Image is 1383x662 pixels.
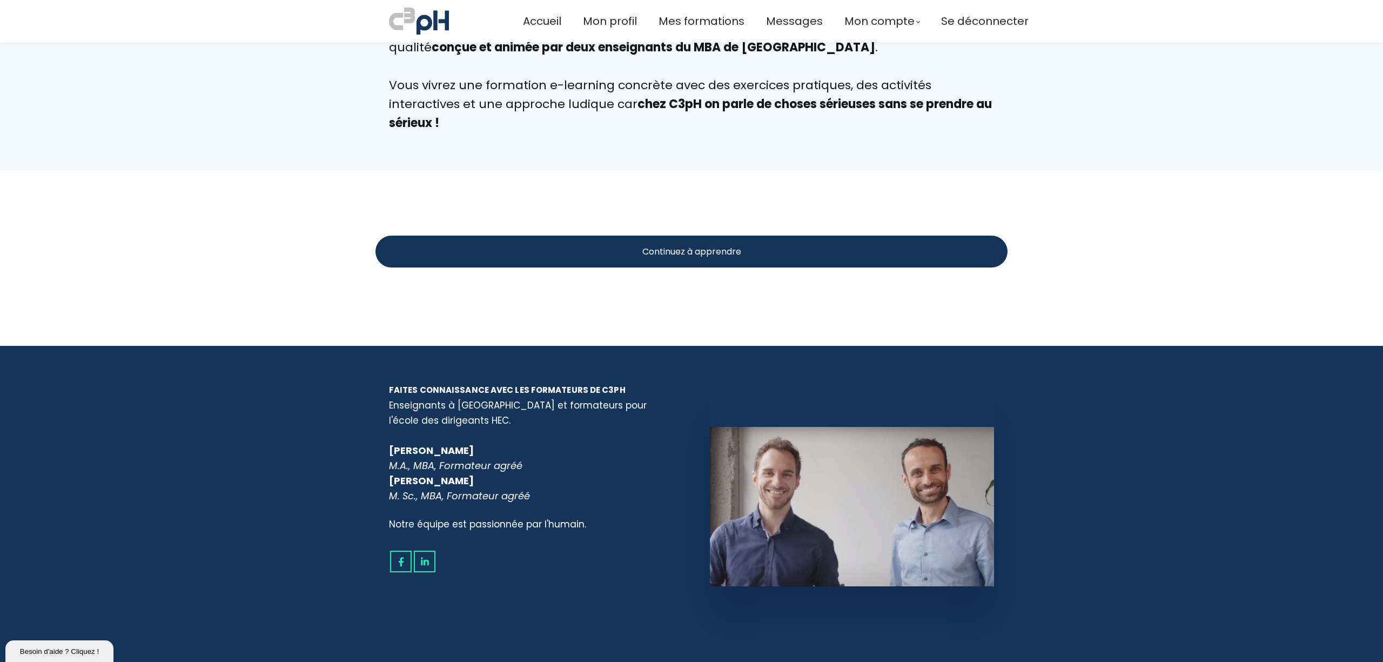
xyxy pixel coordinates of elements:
span: Mon compte [844,12,915,30]
strong: ch [637,96,653,112]
i: M.A., MBA, Formateur agréé [389,459,522,472]
h4: [PERSON_NAME] [389,443,673,504]
i: M. Sc., MBA, Formateur agréé [389,489,530,503]
div: Faites connaissance avec les formateurs de C3pH [389,384,673,396]
a: Se déconnecter [941,12,1029,30]
iframe: chat widget [5,638,116,662]
span: Continuez à apprendre [642,245,741,258]
strong: conçue et animée par deux enseignants du MBA de [GEOGRAPHIC_DATA] [432,39,875,56]
a: Messages [766,12,823,30]
strong: ez C3pH on parle de choses sérieuses sans se prendre au sérieux ! [389,96,992,131]
div: Notre équipe est passionnée par l'humain. [389,517,673,532]
a: Mes formations [659,12,744,30]
div: [PERSON_NAME] [389,473,673,504]
img: a70bc7685e0efc0bd0b04b3506828469.jpeg [389,5,449,37]
a: Accueil [523,12,561,30]
a: Mon profil [583,12,637,30]
div: Enseignants à [GEOGRAPHIC_DATA] et formateurs pour l'école des dirigeants HEC. [389,398,673,428]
